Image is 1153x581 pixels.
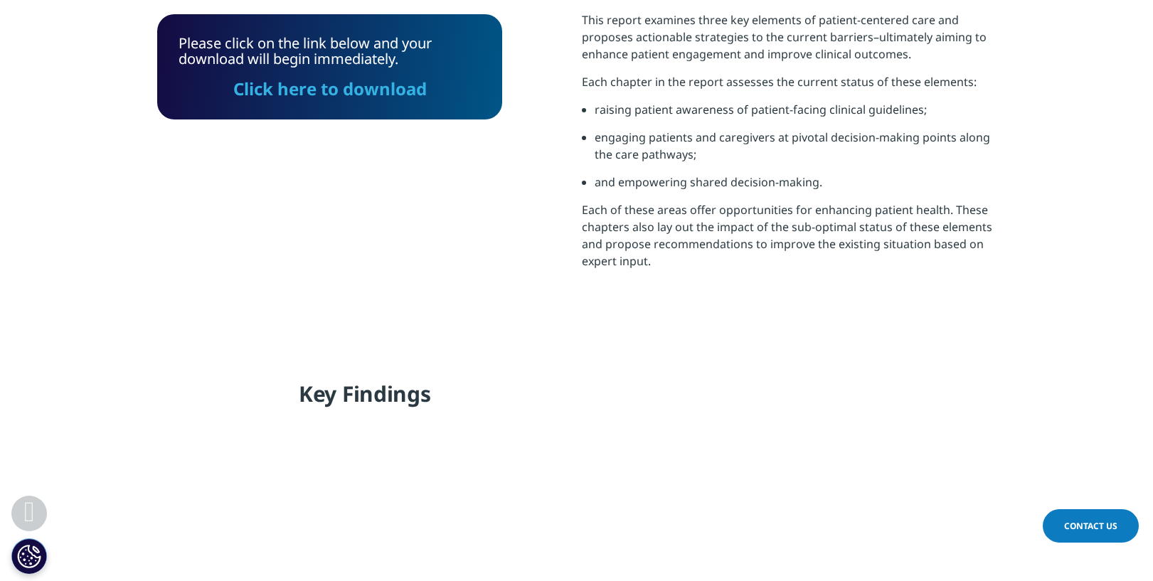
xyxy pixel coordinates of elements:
button: Cookies Settings [11,538,47,574]
li: raising patient awareness of patient-facing clinical guidelines; [595,101,997,129]
div: Please click on the link below and your download will begin immediately. [179,36,481,98]
span: Contact Us [1064,520,1117,532]
h4: Key Findings [299,380,854,419]
li: engaging patients and caregivers at pivotal decision-making points along the care pathways; [595,129,997,174]
p: This report examines three key elements of patient-centered care and proposes actionable strategi... [582,11,997,73]
a: Contact Us [1043,509,1139,543]
a: Click here to download [233,77,427,100]
li: and empowering shared decision-making. [595,174,997,201]
p: Each chapter in the report assesses the current status of these elements: [582,73,997,101]
p: Each of these areas offer opportunities for enhancing patient health. These chapters also lay out... [582,201,997,280]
